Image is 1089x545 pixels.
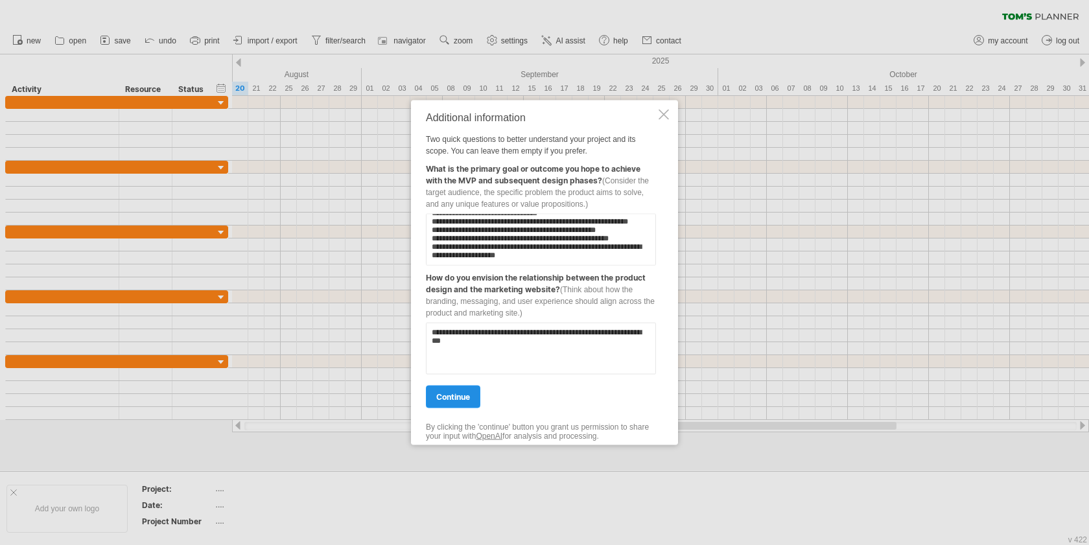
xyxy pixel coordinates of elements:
a: continue [426,385,480,408]
span: (Consider the target audience, the specific problem the product aims to solve, and any unique fea... [426,176,649,208]
div: What is the primary goal or outcome you hope to achieve with the MVP and subsequent design phases? [426,156,656,209]
div: Two quick questions to better understand your project and its scope. You can leave them empty if ... [426,111,656,434]
div: How do you envision the relationship between the product design and the marketing website? [426,265,656,318]
a: OpenAI [476,432,502,441]
span: continue [436,391,470,401]
div: Additional information [426,111,656,123]
span: (Think about how the branding, messaging, and user experience should align across the product and... [426,284,655,317]
div: By clicking the 'continue' button you grant us permission to share your input with for analysis a... [426,422,656,441]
